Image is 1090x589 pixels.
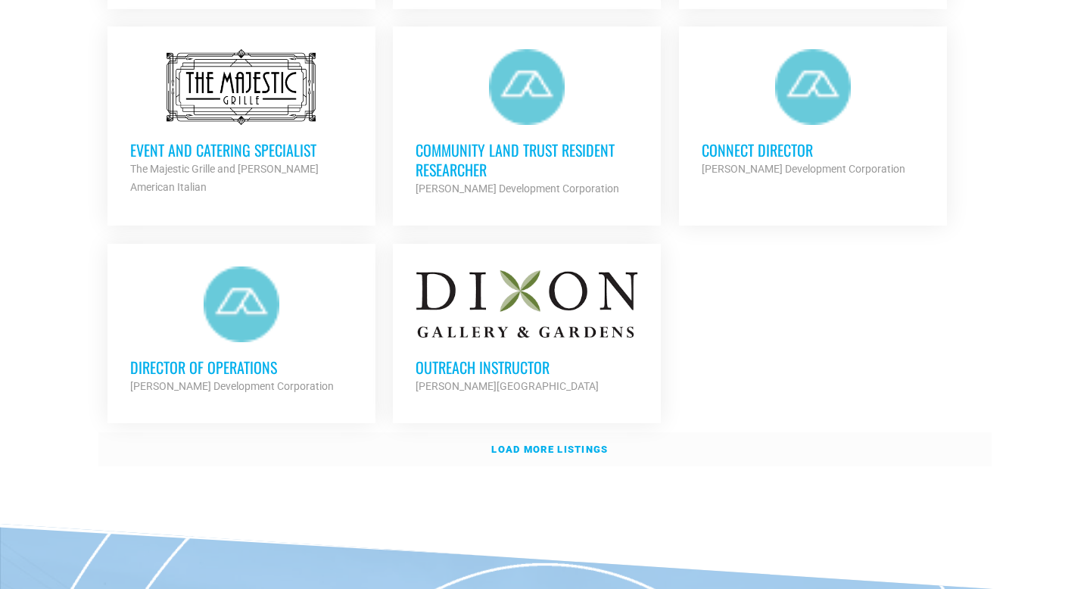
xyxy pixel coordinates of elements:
[393,244,661,418] a: Outreach Instructor [PERSON_NAME][GEOGRAPHIC_DATA]
[130,163,319,193] strong: The Majestic Grille and [PERSON_NAME] American Italian
[491,444,608,455] strong: Load more listings
[416,140,638,179] h3: Community Land Trust Resident Researcher
[130,140,353,160] h3: Event and Catering Specialist
[130,357,353,377] h3: Director of Operations
[130,380,334,392] strong: [PERSON_NAME] Development Corporation
[107,26,375,219] a: Event and Catering Specialist The Majestic Grille and [PERSON_NAME] American Italian
[416,380,599,392] strong: [PERSON_NAME][GEOGRAPHIC_DATA]
[416,357,638,377] h3: Outreach Instructor
[702,163,905,175] strong: [PERSON_NAME] Development Corporation
[393,26,661,220] a: Community Land Trust Resident Researcher [PERSON_NAME] Development Corporation
[416,182,619,195] strong: [PERSON_NAME] Development Corporation
[107,244,375,418] a: Director of Operations [PERSON_NAME] Development Corporation
[679,26,947,201] a: Connect Director [PERSON_NAME] Development Corporation
[98,432,992,467] a: Load more listings
[702,140,924,160] h3: Connect Director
